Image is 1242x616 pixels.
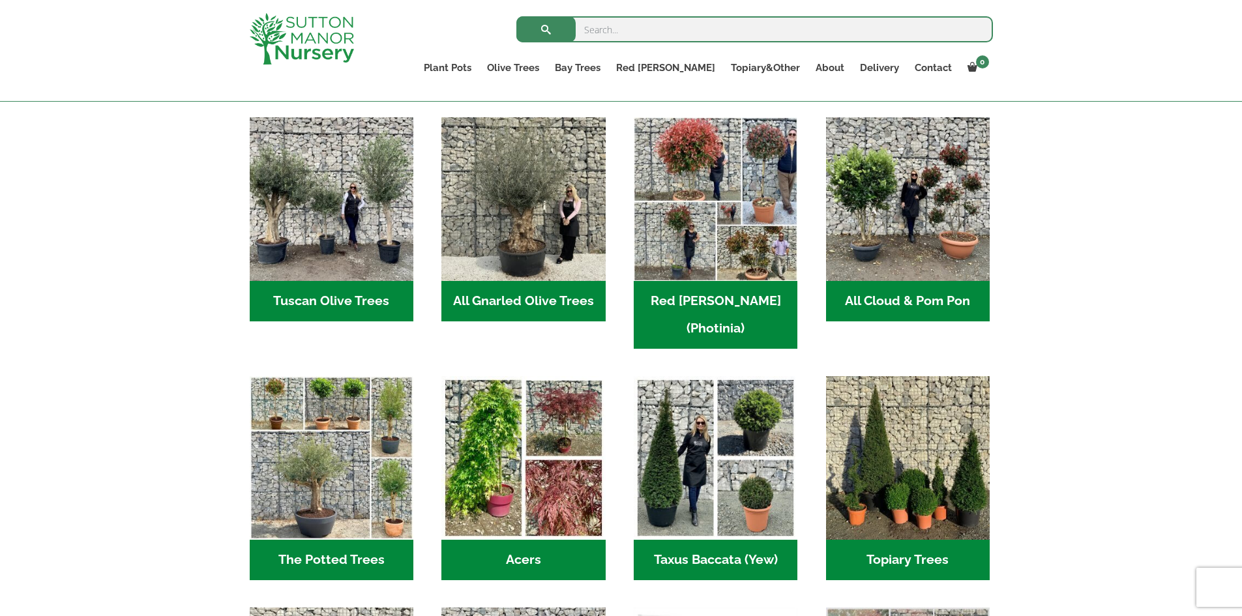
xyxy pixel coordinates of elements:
[608,59,723,77] a: Red [PERSON_NAME]
[250,13,354,65] img: logo
[516,16,993,42] input: Search...
[976,55,989,68] span: 0
[634,540,797,580] h2: Taxus Baccata (Yew)
[547,59,608,77] a: Bay Trees
[441,540,605,580] h2: Acers
[250,540,413,580] h2: The Potted Trees
[826,540,990,580] h2: Topiary Trees
[907,59,960,77] a: Contact
[826,281,990,321] h2: All Cloud & Pom Pon
[826,117,990,321] a: Visit product category All Cloud & Pom Pon
[808,59,852,77] a: About
[250,117,413,281] img: Home - 7716AD77 15EA 4607 B135 B37375859F10
[634,376,797,540] img: Home - Untitled Project
[250,117,413,321] a: Visit product category Tuscan Olive Trees
[826,117,990,281] img: Home - A124EB98 0980 45A7 B835 C04B779F7765
[826,376,990,580] a: Visit product category Topiary Trees
[852,59,907,77] a: Delivery
[441,376,605,580] a: Visit product category Acers
[441,117,605,281] img: Home - 5833C5B7 31D0 4C3A 8E42 DB494A1738DB
[634,376,797,580] a: Visit product category Taxus Baccata (Yew)
[250,376,413,580] a: Visit product category The Potted Trees
[250,376,413,540] img: Home - new coll
[634,281,797,349] h2: Red [PERSON_NAME] (Photinia)
[634,117,797,281] img: Home - F5A23A45 75B5 4929 8FB2 454246946332
[416,59,479,77] a: Plant Pots
[634,117,797,349] a: Visit product category Red Robin (Photinia)
[723,59,808,77] a: Topiary&Other
[826,376,990,540] img: Home - C8EC7518 C483 4BAA AA61 3CAAB1A4C7C4 1 201 a
[441,376,605,540] img: Home - Untitled Project 4
[441,281,605,321] h2: All Gnarled Olive Trees
[960,59,993,77] a: 0
[479,59,547,77] a: Olive Trees
[250,281,413,321] h2: Tuscan Olive Trees
[441,117,605,321] a: Visit product category All Gnarled Olive Trees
